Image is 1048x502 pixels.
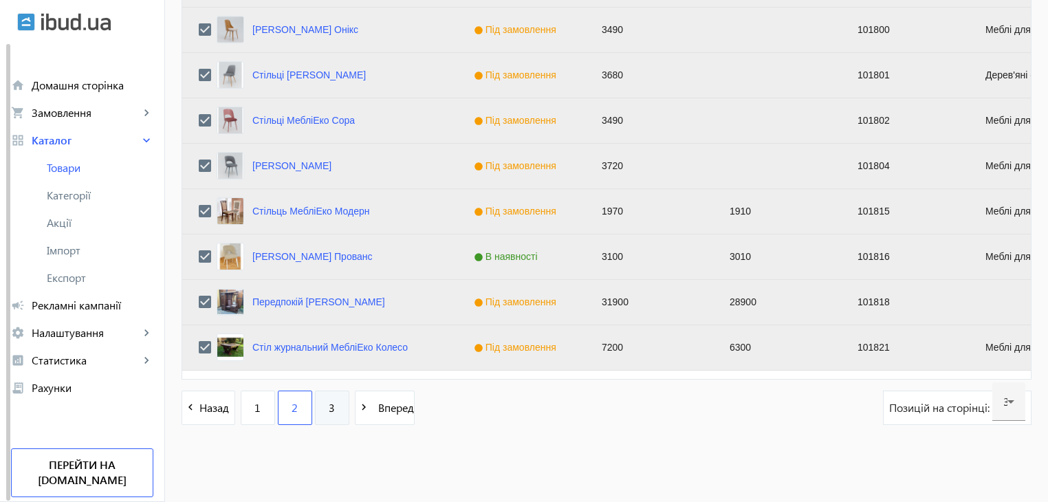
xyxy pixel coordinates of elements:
[355,391,415,425] button: Вперед
[11,78,25,92] mat-icon: home
[585,280,713,325] div: 31900
[474,24,560,35] span: Під замовлення
[11,133,25,147] mat-icon: grid_view
[841,189,969,234] div: 101815
[713,189,841,234] div: 1910
[11,448,153,497] a: Перейти на [DOMAIN_NAME]
[474,69,560,80] span: Під замовлення
[32,326,140,340] span: Налаштування
[47,271,153,285] span: Експорт
[252,342,408,353] a: Стіл журнальний МебліЕко Колесо
[32,353,140,367] span: Статистика
[32,106,140,120] span: Замовлення
[585,53,713,98] div: 3680
[841,144,969,188] div: 101804
[373,400,414,415] span: Вперед
[140,353,153,367] mat-icon: keyboard_arrow_right
[140,133,153,147] mat-icon: keyboard_arrow_right
[17,13,35,31] img: ibud.svg
[47,243,153,257] span: Імпорт
[474,342,560,353] span: Під замовлення
[252,24,358,35] a: [PERSON_NAME] Онікс
[841,98,969,143] div: 101802
[585,98,713,143] div: 3490
[292,400,298,415] span: 2
[254,400,261,415] span: 1
[356,399,373,416] mat-icon: navigate_next
[182,391,235,425] button: Назад
[585,189,713,234] div: 1970
[11,381,25,395] mat-icon: receipt_long
[713,280,841,325] div: 28900
[32,133,140,147] span: Каталог
[47,188,153,202] span: Категорії
[140,106,153,120] mat-icon: keyboard_arrow_right
[47,161,153,175] span: Товари
[585,325,713,370] div: 7200
[182,399,199,416] mat-icon: navigate_before
[474,206,560,217] span: Під замовлення
[841,280,969,325] div: 101818
[252,69,366,80] a: Стільці [PERSON_NAME]
[252,251,372,262] a: [PERSON_NAME] Прованс
[140,326,153,340] mat-icon: keyboard_arrow_right
[32,381,153,395] span: Рахунки
[713,234,841,279] div: 3010
[329,400,335,415] span: 3
[11,106,25,120] mat-icon: shopping_cart
[252,160,331,171] a: [PERSON_NAME]
[585,8,713,52] div: 3490
[47,216,153,230] span: Акції
[474,251,541,262] span: В наявності
[474,296,560,307] span: Під замовлення
[841,234,969,279] div: 101816
[841,8,969,52] div: 101800
[889,400,992,415] span: Позицій на сторінці:
[252,206,369,217] a: Стільць МебліЕко Модерн
[199,400,234,415] span: Назад
[11,326,25,340] mat-icon: settings
[841,53,969,98] div: 101801
[11,298,25,312] mat-icon: campaign
[474,160,560,171] span: Під замовлення
[585,234,713,279] div: 3100
[252,296,385,307] a: Передпокій [PERSON_NAME]
[32,78,153,92] span: Домашня сторінка
[32,298,153,312] span: Рекламні кампанії
[585,144,713,188] div: 3720
[474,115,560,126] span: Під замовлення
[713,325,841,370] div: 6300
[11,353,25,367] mat-icon: analytics
[41,13,111,31] img: ibud_text.svg
[841,325,969,370] div: 101821
[252,115,355,126] a: Стільці МебліЕко Сора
